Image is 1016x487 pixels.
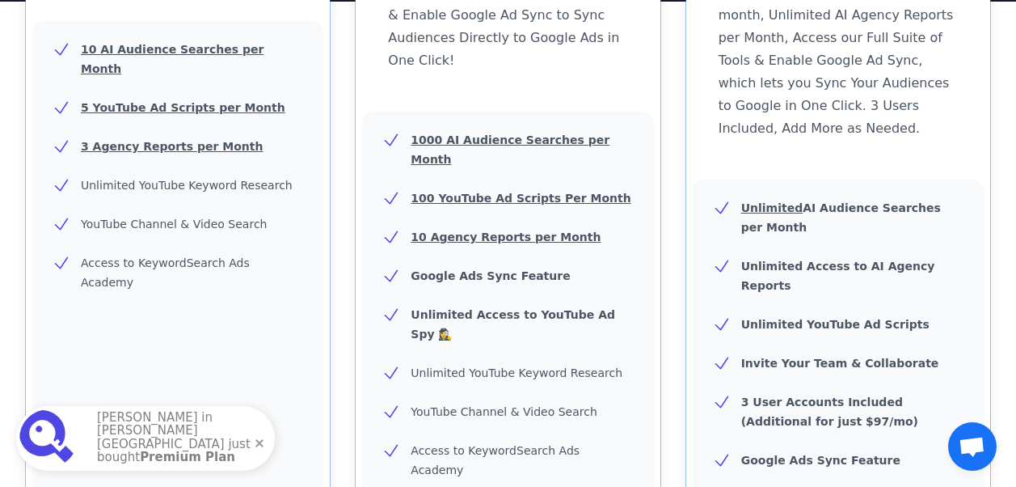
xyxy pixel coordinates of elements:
u: Unlimited [741,201,803,214]
span: Unlimited YouTube Keyword Research [81,179,293,192]
img: Premium Plan [19,409,78,468]
b: Unlimited YouTube Ad Scripts [741,318,930,331]
b: Unlimited Access to YouTube Ad Spy 🕵️‍♀️ [411,308,615,341]
b: 3 User Accounts Included (Additional for just $97/mo) [741,396,918,428]
u: 10 Agency Reports per Month [411,231,601,243]
b: Invite Your Team & Collaborate [741,357,939,370]
span: Access to KeywordSearch Ads Academy [81,256,250,289]
b: Google Ads Sync Feature [411,269,570,282]
b: Unlimited Access to AI Agency Reports [741,260,935,292]
u: 1000 AI Audience Searches per Month [411,133,609,166]
u: 10 AI Audience Searches per Month [81,43,263,75]
span: Access to KeywordSearch Ads Academy [411,444,580,476]
u: 5 YouTube Ad Scripts per Month [81,101,285,114]
p: [PERSON_NAME] in [PERSON_NAME][GEOGRAPHIC_DATA] just bought [97,411,259,467]
b: AI Audience Searches per Month [741,201,941,234]
b: Google Ads Sync Feature [741,454,900,467]
span: Unlimited YouTube Keyword Research [411,366,622,379]
span: YouTube Channel & Video Search [81,218,267,231]
div: Open chat [948,422,997,471]
strong: Premium Plan [140,450,235,464]
u: 100 YouTube Ad Scripts Per Month [411,192,630,205]
u: 3 Agency Reports per Month [81,140,263,153]
span: YouTube Channel & Video Search [411,405,597,418]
